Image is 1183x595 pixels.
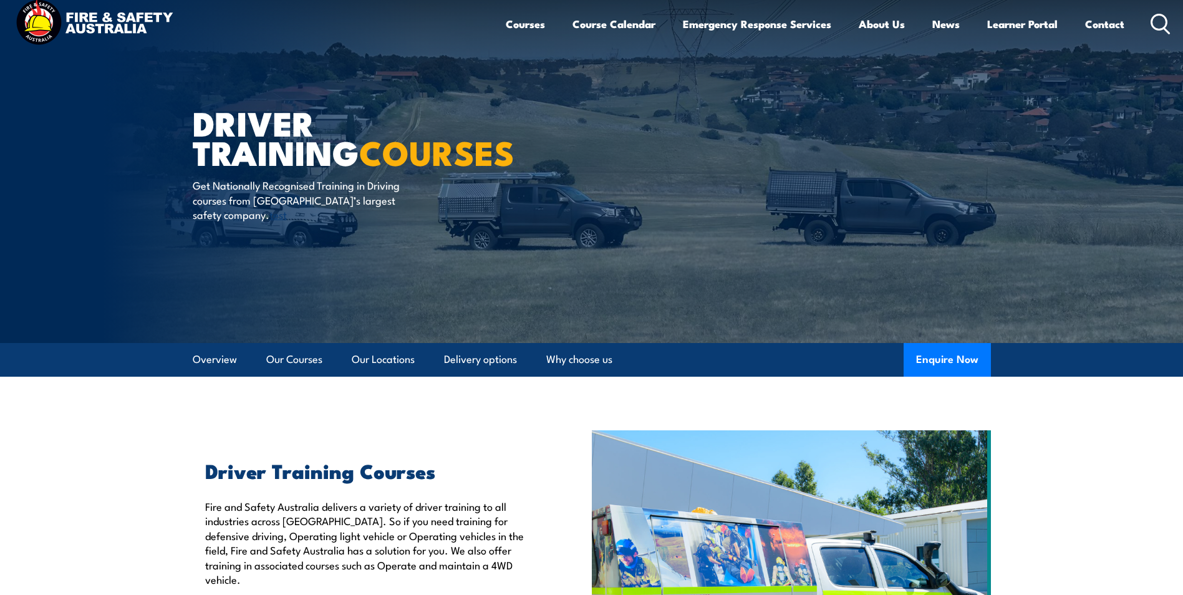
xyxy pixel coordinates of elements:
[904,343,991,377] button: Enquire Now
[987,7,1058,41] a: Learner Portal
[266,343,322,376] a: Our Courses
[205,462,534,479] h2: Driver Training Courses
[932,7,960,41] a: News
[205,499,534,586] p: Fire and Safety Australia delivers a variety of driver training to all industries across [GEOGRAP...
[859,7,905,41] a: About Us
[444,343,517,376] a: Delivery options
[352,343,415,376] a: Our Locations
[572,7,655,41] a: Course Calendar
[193,343,237,376] a: Overview
[193,108,501,166] h1: Driver Training
[359,125,514,177] strong: COURSES
[683,7,831,41] a: Emergency Response Services
[506,7,545,41] a: Courses
[1085,7,1124,41] a: Contact
[269,206,287,221] a: test
[193,178,420,221] p: Get Nationally Recognised Training in Driving courses from [GEOGRAPHIC_DATA]’s largest safety com...
[546,343,612,376] a: Why choose us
